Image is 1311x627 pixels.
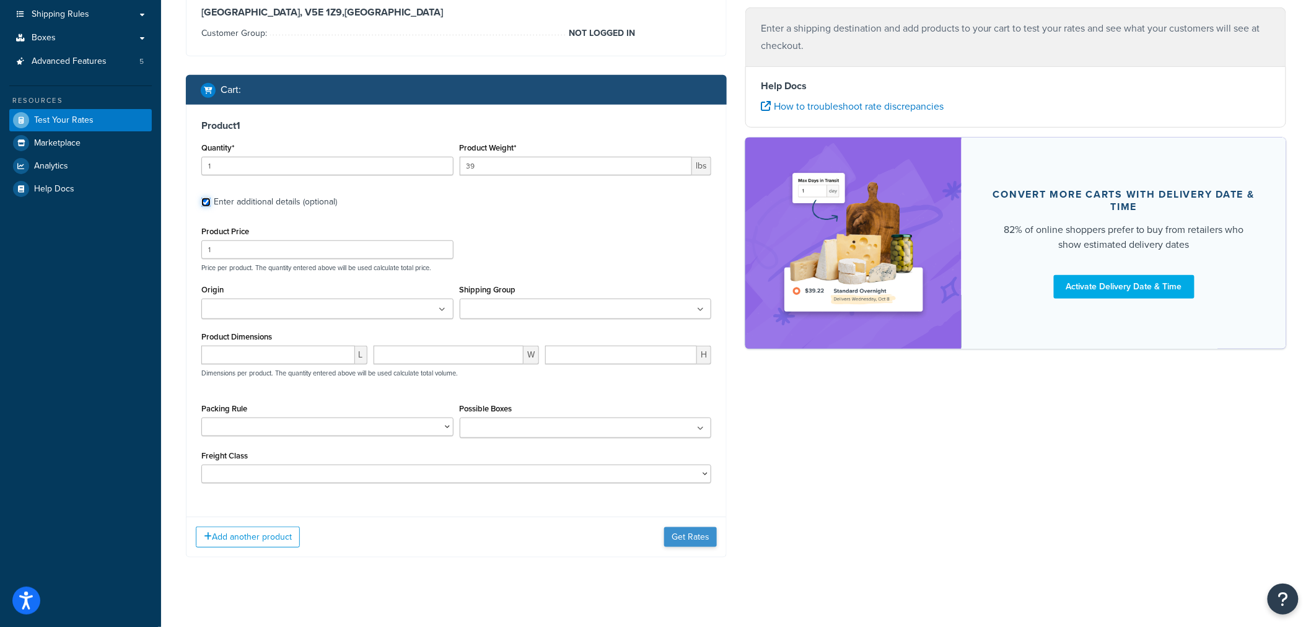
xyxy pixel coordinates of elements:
a: Analytics [9,155,152,177]
label: Origin [201,285,224,294]
span: 5 [139,56,144,67]
span: Analytics [34,161,68,172]
a: Help Docs [9,178,152,200]
span: L [355,346,367,364]
a: Test Your Rates [9,109,152,131]
label: Packing Rule [201,404,247,413]
li: Advanced Features [9,50,152,73]
div: Convert more carts with delivery date & time [991,188,1256,213]
label: Product Weight* [460,143,517,152]
button: Open Resource Center [1268,584,1299,615]
h3: [GEOGRAPHIC_DATA], V5E 1Z9 , [GEOGRAPHIC_DATA] [201,6,711,19]
div: Resources [9,95,152,106]
a: Shipping Rules [9,3,152,26]
a: Activate Delivery Date & Time [1054,275,1195,299]
div: Enter additional details (optional) [214,193,337,211]
span: Customer Group: [201,27,270,40]
span: Advanced Features [32,56,107,67]
input: 0.0 [201,157,454,175]
a: How to troubleshoot rate discrepancies [761,99,944,113]
label: Product Dimensions [201,332,272,341]
button: Get Rates [664,527,717,547]
span: Boxes [32,33,56,43]
label: Possible Boxes [460,404,512,413]
a: Marketplace [9,132,152,154]
span: NOT LOGGED IN [566,26,635,41]
label: Shipping Group [460,285,516,294]
span: H [697,346,711,364]
label: Quantity* [201,143,234,152]
label: Freight Class [201,451,248,460]
img: feature-image-ddt-36eae7f7280da8017bfb280eaccd9c446f90b1fe08728e4019434db127062ab4.png [776,156,931,330]
p: Enter a shipping destination and add products to your cart to test your rates and see what your c... [761,20,1271,55]
span: Marketplace [34,138,81,149]
p: Price per product. The quantity entered above will be used calculate total price. [198,263,714,272]
h2: Cart : [221,84,241,95]
input: Enter additional details (optional) [201,198,211,207]
div: 82% of online shoppers prefer to buy from retailers who show estimated delivery dates [991,222,1256,252]
a: Advanced Features5 [9,50,152,73]
button: Add another product [196,527,300,548]
h3: Product 1 [201,120,711,132]
span: W [524,346,539,364]
span: Shipping Rules [32,9,89,20]
label: Product Price [201,227,249,236]
h4: Help Docs [761,79,1271,94]
p: Dimensions per product. The quantity entered above will be used calculate total volume. [198,369,458,377]
span: lbs [692,157,711,175]
span: Test Your Rates [34,115,94,126]
span: Help Docs [34,184,74,195]
input: 0.00 [460,157,693,175]
a: Boxes [9,27,152,50]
